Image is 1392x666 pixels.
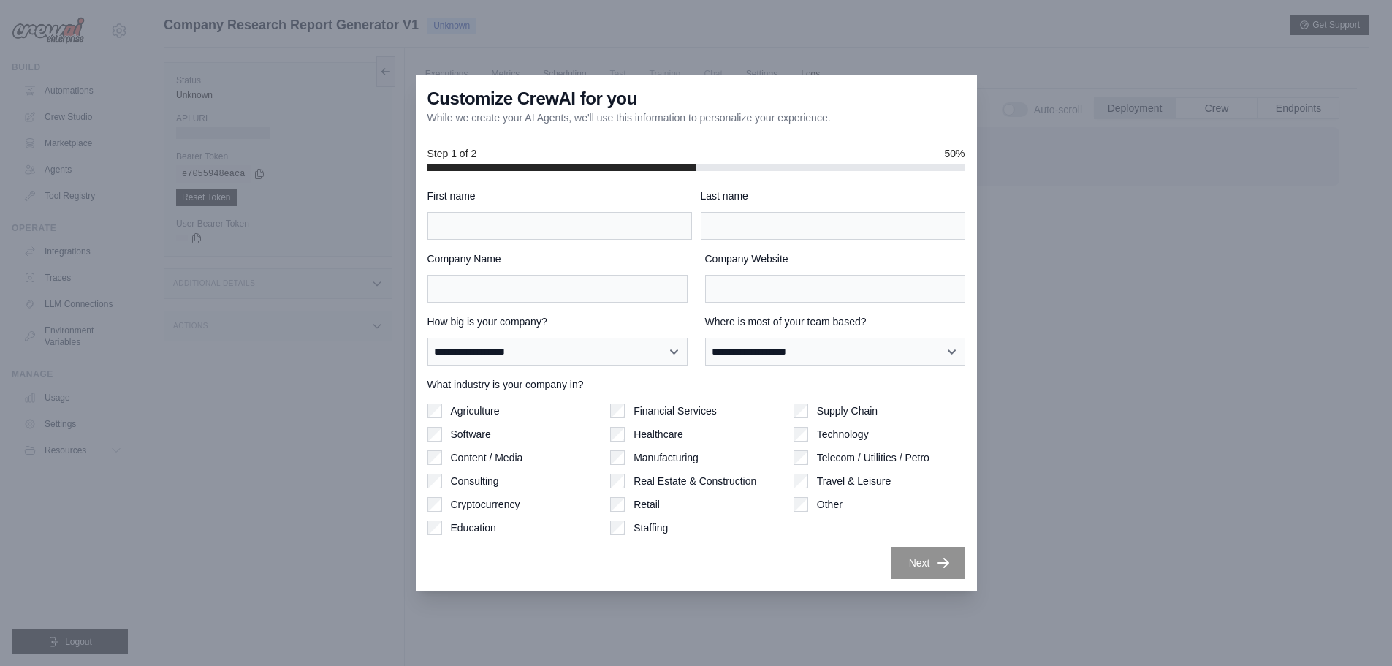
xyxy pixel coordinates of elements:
label: Technology [817,427,869,442]
label: Retail [634,497,660,512]
label: Cryptocurrency [451,497,520,512]
span: 50% [944,146,965,161]
label: Staffing [634,521,668,535]
label: Company Name [427,251,688,266]
label: Telecom / Utilities / Petro [817,450,929,465]
label: Travel & Leisure [817,474,891,488]
label: Education [451,521,496,535]
label: How big is your company? [427,314,688,329]
label: First name [427,189,692,203]
label: Manufacturing [634,450,699,465]
label: Supply Chain [817,404,878,418]
p: While we create your AI Agents, we'll use this information to personalize your experience. [427,110,831,125]
span: Step 1 of 2 [427,146,477,161]
label: Content / Media [451,450,523,465]
label: Real Estate & Construction [634,474,756,488]
button: Next [891,547,965,579]
label: What industry is your company in? [427,377,965,392]
label: Last name [701,189,965,203]
label: Agriculture [451,404,500,418]
label: Where is most of your team based? [705,314,965,329]
label: Healthcare [634,427,683,442]
h3: Customize CrewAI for you [427,87,637,110]
label: Company Website [705,251,965,266]
label: Software [451,427,491,442]
label: Financial Services [634,404,717,418]
label: Consulting [451,474,499,488]
label: Other [817,497,843,512]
